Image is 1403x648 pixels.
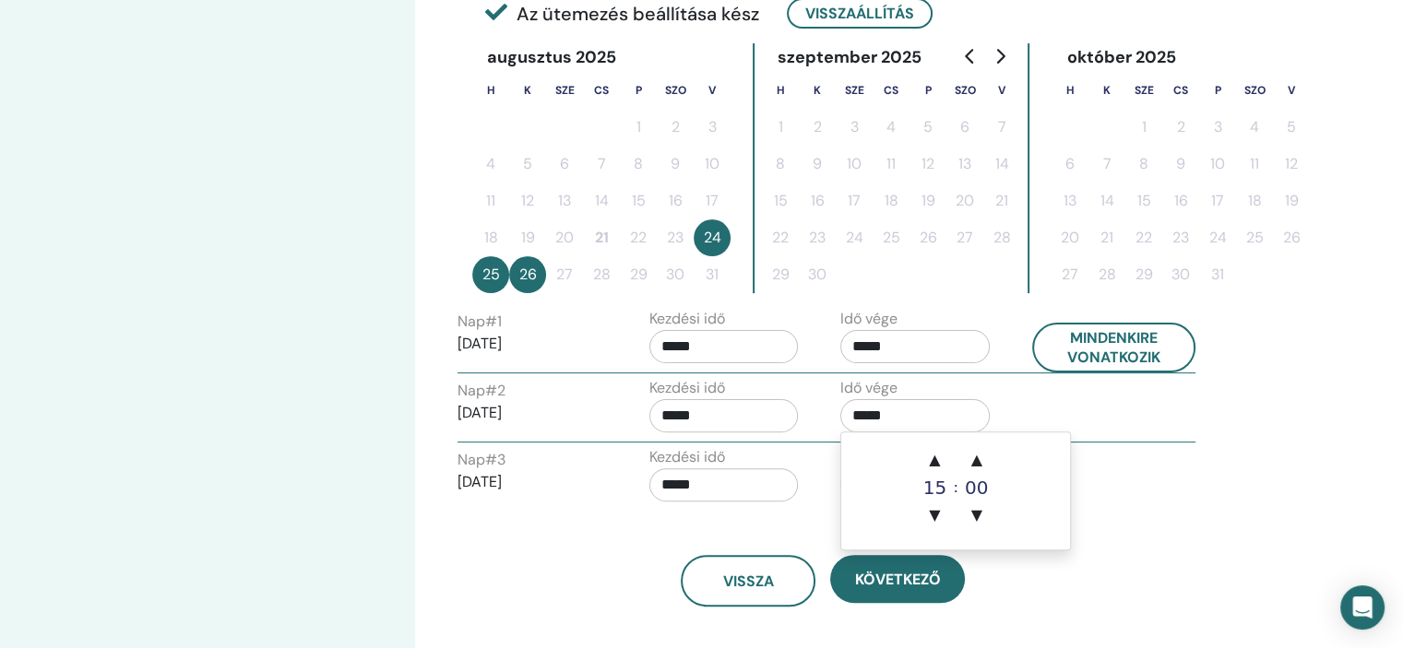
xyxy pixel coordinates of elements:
button: 14 [583,183,620,219]
button: 20 [546,219,583,256]
th: péntek [910,72,946,109]
label: Nap # 1 [458,311,502,333]
label: Idő vége [840,308,898,330]
button: 3 [836,109,873,146]
button: 23 [1162,219,1199,256]
button: 5 [910,109,946,146]
button: Go to previous month [956,38,985,75]
button: Mindenkire vonatkozik [1032,323,1196,372]
button: 16 [1162,183,1199,219]
div: október 2025 [1052,43,1191,72]
div: : [953,442,957,534]
button: 2 [657,109,694,146]
button: 24 [1199,219,1236,256]
button: 24 [836,219,873,256]
button: 3 [694,109,731,146]
label: Kezdési idő [649,446,725,468]
button: 14 [1088,183,1125,219]
button: 9 [799,146,836,183]
button: 11 [873,146,910,183]
button: 7 [583,146,620,183]
button: 5 [1273,109,1310,146]
button: 17 [836,183,873,219]
th: vasárnap [1273,72,1310,109]
button: 14 [983,146,1020,183]
span: ▼ [916,497,953,534]
button: 16 [799,183,836,219]
button: 27 [546,256,583,293]
button: 10 [694,146,731,183]
button: 10 [1199,146,1236,183]
th: kedd [799,72,836,109]
button: 2 [1162,109,1199,146]
button: 8 [1125,146,1162,183]
button: 9 [1162,146,1199,183]
button: 12 [1273,146,1310,183]
button: 4 [873,109,910,146]
th: kedd [1088,72,1125,109]
span: Következő [855,570,941,589]
th: péntek [620,72,657,109]
button: 21 [583,219,620,256]
button: 25 [1236,219,1273,256]
button: 4 [472,146,509,183]
button: 21 [1088,219,1125,256]
div: szeptember 2025 [762,43,936,72]
label: Kezdési idő [649,308,725,330]
button: 18 [1236,183,1273,219]
th: szerda [546,72,583,109]
p: [DATE] [458,333,607,355]
th: csütörtök [583,72,620,109]
button: 5 [509,146,546,183]
button: 6 [546,146,583,183]
th: vasárnap [983,72,1020,109]
label: Nap # 3 [458,449,505,471]
button: 19 [910,183,946,219]
div: augusztus 2025 [472,43,632,72]
th: szombat [1236,72,1273,109]
button: 30 [799,256,836,293]
span: Vissza [723,571,774,591]
th: vasárnap [694,72,731,109]
th: szerda [1125,72,1162,109]
button: 29 [620,256,657,293]
button: 28 [583,256,620,293]
button: 16 [657,183,694,219]
button: 9 [657,146,694,183]
th: szombat [657,72,694,109]
p: [DATE] [458,402,607,424]
button: 31 [1199,256,1236,293]
button: 26 [910,219,946,256]
th: hétfő [762,72,799,109]
button: Go to next month [985,38,1015,75]
button: 6 [946,109,983,146]
p: [DATE] [458,471,607,493]
label: Nap # 2 [458,380,505,402]
button: 10 [836,146,873,183]
button: 30 [657,256,694,293]
button: 21 [983,183,1020,219]
button: 22 [620,219,657,256]
button: 13 [1052,183,1088,219]
th: csütörtök [1162,72,1199,109]
button: 7 [983,109,1020,146]
button: 2 [799,109,836,146]
label: Idő vége [840,377,898,399]
button: 1 [762,109,799,146]
button: 31 [694,256,731,293]
button: 8 [620,146,657,183]
button: 29 [762,256,799,293]
button: 28 [983,219,1020,256]
button: 1 [1125,109,1162,146]
button: 13 [546,183,583,219]
th: csütörtök [873,72,910,109]
button: 13 [946,146,983,183]
button: 12 [509,183,546,219]
button: 23 [799,219,836,256]
th: szombat [946,72,983,109]
button: 18 [472,219,509,256]
button: 12 [910,146,946,183]
button: 17 [1199,183,1236,219]
button: 23 [657,219,694,256]
button: 17 [694,183,731,219]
